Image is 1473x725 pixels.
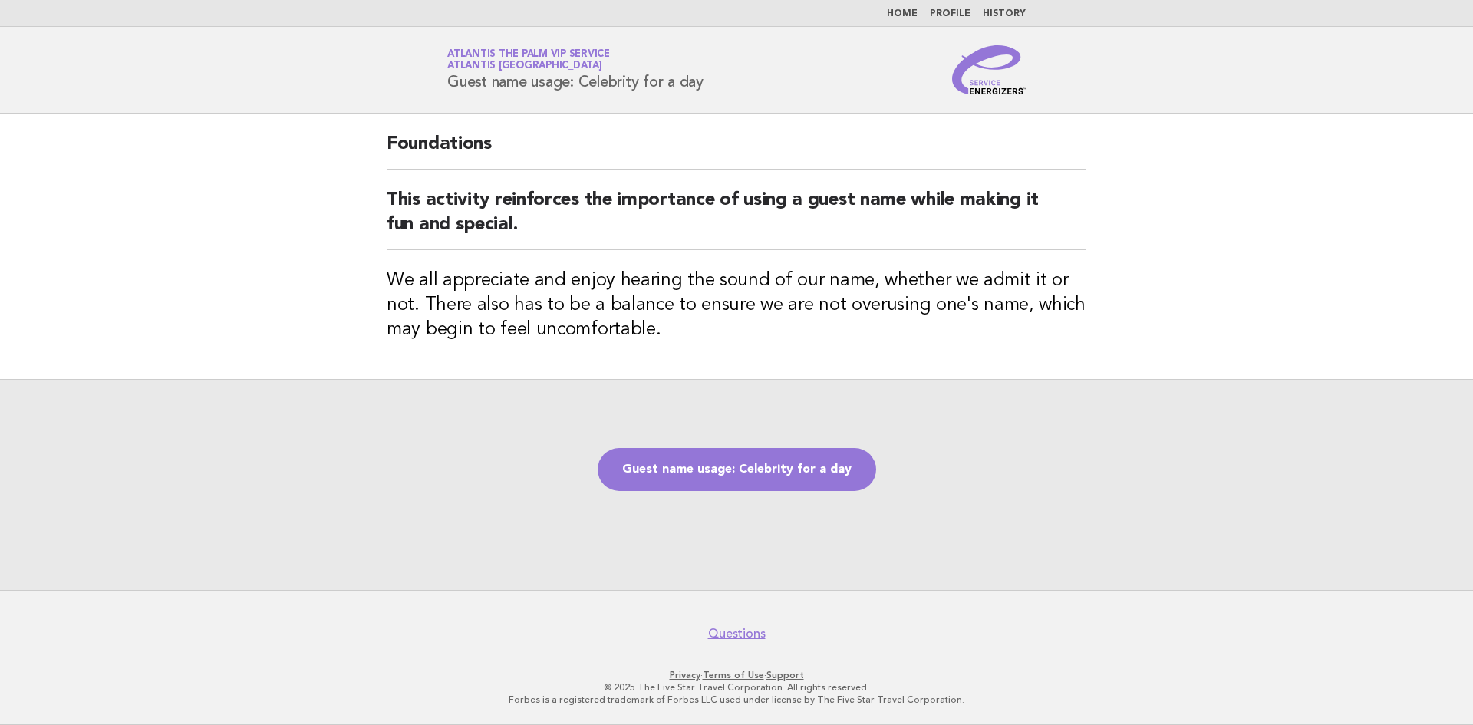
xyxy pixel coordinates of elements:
a: Guest name usage: Celebrity for a day [598,448,876,491]
h3: We all appreciate and enjoy hearing the sound of our name, whether we admit it or not. There also... [387,269,1086,342]
h2: Foundations [387,132,1086,170]
span: Atlantis [GEOGRAPHIC_DATA] [447,61,602,71]
h1: Guest name usage: Celebrity for a day [447,50,704,90]
img: Service Energizers [952,45,1026,94]
p: Forbes is a registered trademark of Forbes LLC used under license by The Five Star Travel Corpora... [267,694,1206,706]
a: Questions [708,626,766,641]
a: History [983,9,1026,18]
a: Terms of Use [703,670,764,681]
a: Privacy [670,670,700,681]
h2: This activity reinforces the importance of using a guest name while making it fun and special. [387,188,1086,250]
a: Home [887,9,918,18]
a: Profile [930,9,970,18]
a: Support [766,670,804,681]
p: · · [267,669,1206,681]
a: Atlantis The Palm VIP ServiceAtlantis [GEOGRAPHIC_DATA] [447,49,610,71]
p: © 2025 The Five Star Travel Corporation. All rights reserved. [267,681,1206,694]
